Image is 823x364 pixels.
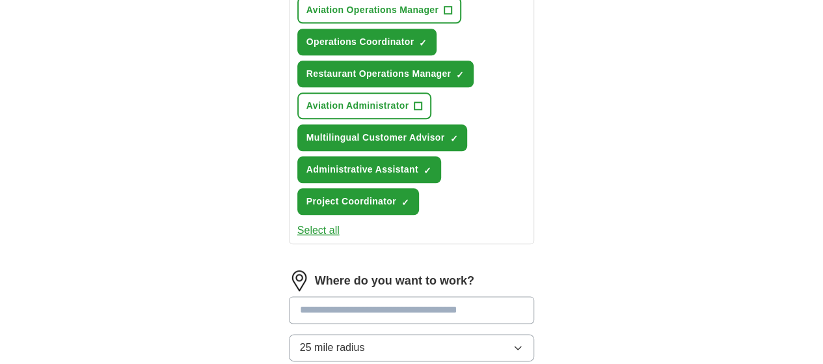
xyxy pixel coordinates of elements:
span: Aviation Operations Manager [306,3,438,17]
span: Aviation Administrator [306,99,409,113]
span: Operations Coordinator [306,35,414,49]
span: Project Coordinator [306,195,396,208]
button: Restaurant Operations Manager✓ [297,61,474,87]
img: location.png [289,270,310,291]
button: 25 mile radius [289,334,535,361]
button: Select all [297,223,340,238]
button: Administrative Assistant✓ [297,156,441,183]
span: Restaurant Operations Manager [306,67,452,81]
span: Administrative Assistant [306,163,418,176]
span: ✓ [456,70,464,80]
button: Project Coordinator✓ [297,188,419,215]
span: ✓ [424,165,431,176]
span: ✓ [419,38,427,48]
button: Aviation Administrator [297,92,432,119]
span: ✓ [401,197,409,208]
button: Multilingual Customer Advisor✓ [297,124,468,151]
button: Operations Coordinator✓ [297,29,437,55]
label: Where do you want to work? [315,272,474,290]
span: Multilingual Customer Advisor [306,131,445,145]
span: ✓ [450,133,457,144]
span: 25 mile radius [300,340,365,356]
